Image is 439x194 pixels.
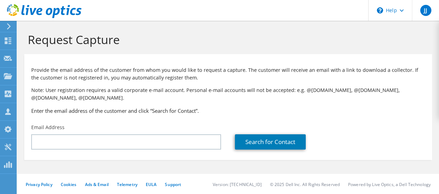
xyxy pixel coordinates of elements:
a: Search for Contact [235,134,306,150]
li: Powered by Live Optics, a Dell Technology [348,182,431,187]
a: EULA [146,182,157,187]
li: © 2025 Dell Inc. All Rights Reserved [270,182,340,187]
p: Note: User registration requires a valid corporate e-mail account. Personal e-mail accounts will ... [31,86,425,102]
a: Support [165,182,181,187]
h1: Request Capture [28,32,425,47]
span: JJ [420,5,431,16]
p: Provide the email address of the customer from whom you would like to request a capture. The cust... [31,66,425,82]
a: Ads & Email [85,182,109,187]
a: Privacy Policy [26,182,52,187]
a: Cookies [61,182,77,187]
a: Telemetry [117,182,137,187]
h3: Enter the email address of the customer and click “Search for Contact”. [31,107,425,115]
svg: \n [377,7,383,14]
label: Email Address [31,124,65,131]
li: Version: [TECHNICAL_ID] [213,182,262,187]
